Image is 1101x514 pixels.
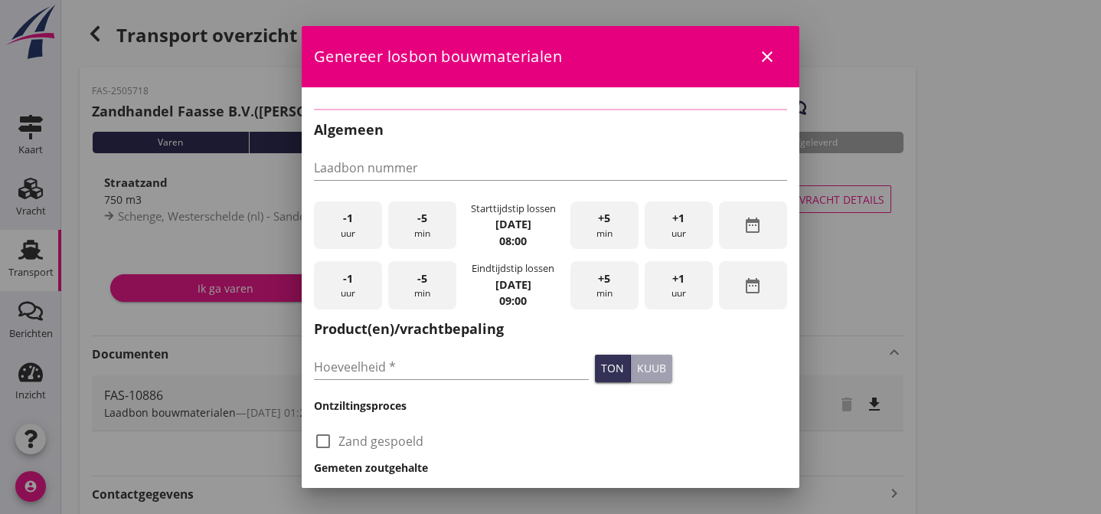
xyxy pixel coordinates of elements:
[743,216,762,234] i: date_range
[314,119,787,140] h2: Algemeen
[314,156,787,180] input: Laadbon nummer
[495,217,531,231] strong: [DATE]
[672,210,684,227] span: +1
[343,210,353,227] span: -1
[598,210,610,227] span: +5
[598,270,610,287] span: +5
[672,270,684,287] span: +1
[417,270,427,287] span: -5
[499,234,527,248] strong: 08:00
[343,270,353,287] span: -1
[570,201,639,250] div: min
[338,434,423,449] label: Zand gespoeld
[314,460,787,476] h3: Gemeten zoutgehalte
[645,201,713,250] div: uur
[645,261,713,309] div: uur
[314,319,787,339] h2: Product(en)/vrachtbepaling
[314,398,787,414] h3: Ontziltingsproces
[471,201,556,216] div: Starttijdstip lossen
[499,293,527,308] strong: 09:00
[570,261,639,309] div: min
[743,277,762,295] i: date_range
[314,261,382,309] div: uur
[388,261,456,309] div: min
[595,355,631,382] button: ton
[631,355,672,382] button: kuub
[601,360,624,376] div: ton
[495,277,531,292] strong: [DATE]
[314,355,589,379] input: Hoeveelheid *
[472,261,554,276] div: Eindtijdstip lossen
[314,201,382,250] div: uur
[388,201,456,250] div: min
[637,360,666,376] div: kuub
[758,47,776,66] i: close
[417,210,427,227] span: -5
[302,26,799,87] div: Genereer losbon bouwmaterialen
